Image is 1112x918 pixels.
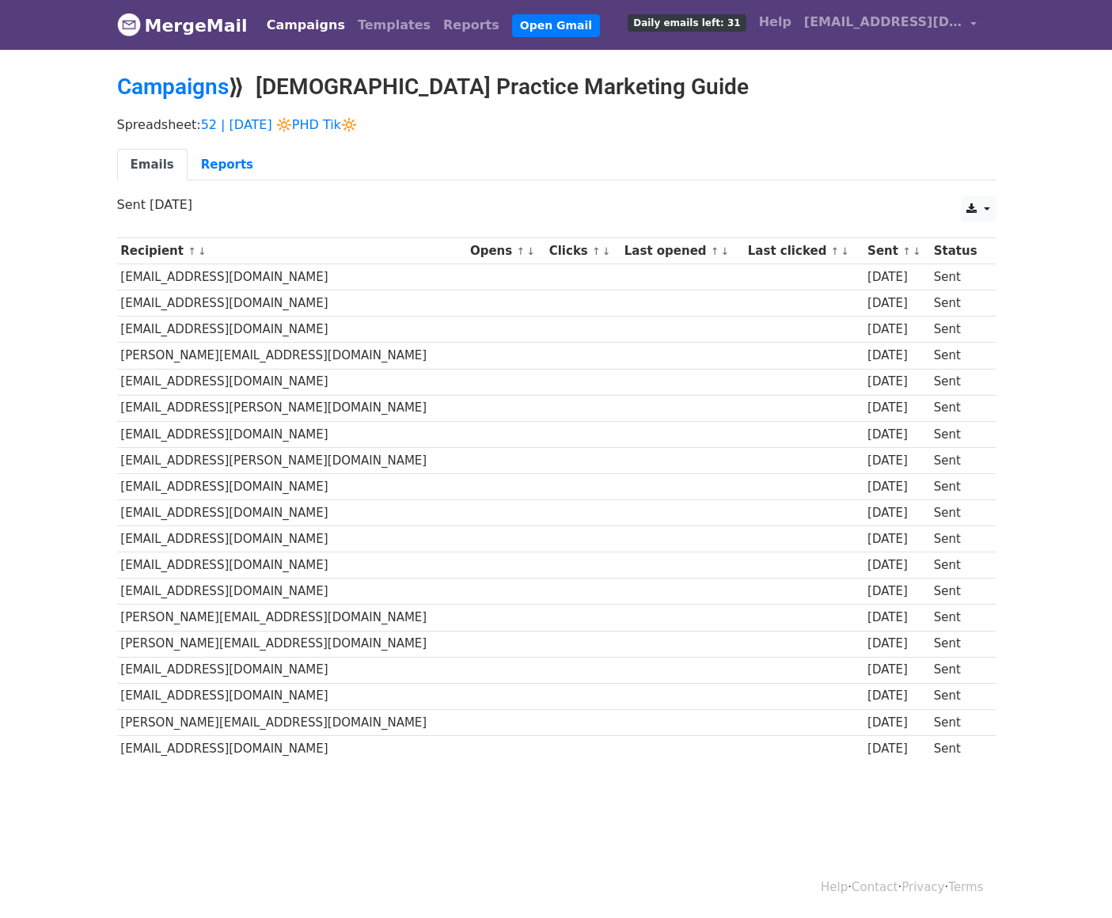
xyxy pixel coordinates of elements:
td: Sent [930,605,987,631]
a: ↑ [831,245,840,257]
a: ↓ [526,245,535,257]
a: ↓ [198,245,207,257]
a: Terms [948,880,983,894]
a: Privacy [901,880,944,894]
div: [DATE] [867,452,926,470]
div: [DATE] [867,347,926,365]
a: ↓ [602,245,611,257]
td: Sent [930,709,987,735]
a: Contact [852,880,898,894]
td: [EMAIL_ADDRESS][DOMAIN_NAME] [117,421,467,447]
a: ↑ [188,245,196,257]
a: Help [821,880,848,894]
a: Campaigns [260,9,351,41]
div: [DATE] [867,399,926,417]
a: ↑ [711,245,719,257]
a: ↑ [902,245,911,257]
td: [EMAIL_ADDRESS][DOMAIN_NAME] [117,473,467,499]
a: Campaigns [117,74,229,100]
h2: ⟫ [DEMOGRAPHIC_DATA] Practice Marketing Guide [117,74,996,101]
div: [DATE] [867,373,926,391]
td: [EMAIL_ADDRESS][DOMAIN_NAME] [117,317,467,343]
div: [DATE] [867,504,926,522]
img: MergeMail logo [117,13,141,36]
div: [DATE] [867,609,926,627]
a: Reports [437,9,506,41]
td: [PERSON_NAME][EMAIL_ADDRESS][DOMAIN_NAME] [117,631,467,657]
td: Sent [930,526,987,552]
td: [PERSON_NAME][EMAIL_ADDRESS][DOMAIN_NAME] [117,605,467,631]
td: [EMAIL_ADDRESS][PERSON_NAME][DOMAIN_NAME] [117,395,467,421]
div: [DATE] [867,714,926,732]
td: [PERSON_NAME][EMAIL_ADDRESS][DOMAIN_NAME] [117,343,467,369]
td: Sent [930,290,987,317]
td: Sent [930,395,987,421]
div: [DATE] [867,321,926,339]
div: [DATE] [867,268,926,286]
div: [DATE] [867,556,926,575]
span: Daily emails left: 31 [628,14,746,32]
td: Sent [930,552,987,578]
div: [DATE] [867,294,926,313]
td: [EMAIL_ADDRESS][DOMAIN_NAME] [117,735,467,761]
td: Sent [930,500,987,526]
th: Status [930,238,987,264]
td: [PERSON_NAME][EMAIL_ADDRESS][DOMAIN_NAME] [117,709,467,735]
td: Sent [930,317,987,343]
a: 52 | [DATE] 🔆PHD Tik🔆 [201,117,357,132]
a: ↓ [721,245,730,257]
div: [DATE] [867,530,926,548]
th: Opens [466,238,545,264]
a: Templates [351,9,437,41]
td: Sent [930,369,987,395]
span: [EMAIL_ADDRESS][DOMAIN_NAME] [804,13,962,32]
div: [DATE] [867,426,926,444]
td: [EMAIL_ADDRESS][DOMAIN_NAME] [117,369,467,395]
th: Clicks [545,238,621,264]
td: Sent [930,631,987,657]
a: ↓ [913,245,921,257]
td: Sent [930,447,987,473]
a: ↑ [516,245,525,257]
td: [EMAIL_ADDRESS][DOMAIN_NAME] [117,552,467,578]
a: Daily emails left: 31 [621,6,752,38]
a: Reports [188,149,267,181]
div: [DATE] [867,582,926,601]
p: Spreadsheet: [117,116,996,133]
td: Sent [930,683,987,709]
div: [DATE] [867,661,926,679]
a: ↓ [841,245,849,257]
th: Last opened [621,238,744,264]
a: Emails [117,149,188,181]
div: [DATE] [867,478,926,496]
td: Sent [930,343,987,369]
div: [DATE] [867,687,926,705]
td: [EMAIL_ADDRESS][DOMAIN_NAME] [117,526,467,552]
td: Sent [930,264,987,290]
td: Sent [930,421,987,447]
td: [EMAIL_ADDRESS][DOMAIN_NAME] [117,290,467,317]
td: Sent [930,657,987,683]
td: Sent [930,735,987,761]
a: Help [753,6,798,38]
th: Sent [863,238,930,264]
td: [EMAIL_ADDRESS][PERSON_NAME][DOMAIN_NAME] [117,447,467,473]
td: [EMAIL_ADDRESS][DOMAIN_NAME] [117,683,467,709]
div: [DATE] [867,635,926,653]
p: Sent [DATE] [117,196,996,213]
td: [EMAIL_ADDRESS][DOMAIN_NAME] [117,500,467,526]
td: [EMAIL_ADDRESS][DOMAIN_NAME] [117,264,467,290]
div: [DATE] [867,740,926,758]
a: MergeMail [117,9,248,42]
a: ↑ [592,245,601,257]
iframe: Chat Widget [1033,842,1112,918]
th: Last clicked [744,238,863,264]
a: [EMAIL_ADDRESS][DOMAIN_NAME] [798,6,983,44]
th: Recipient [117,238,467,264]
a: Open Gmail [512,14,600,37]
td: Sent [930,473,987,499]
td: [EMAIL_ADDRESS][DOMAIN_NAME] [117,578,467,605]
td: [EMAIL_ADDRESS][DOMAIN_NAME] [117,657,467,683]
td: Sent [930,578,987,605]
